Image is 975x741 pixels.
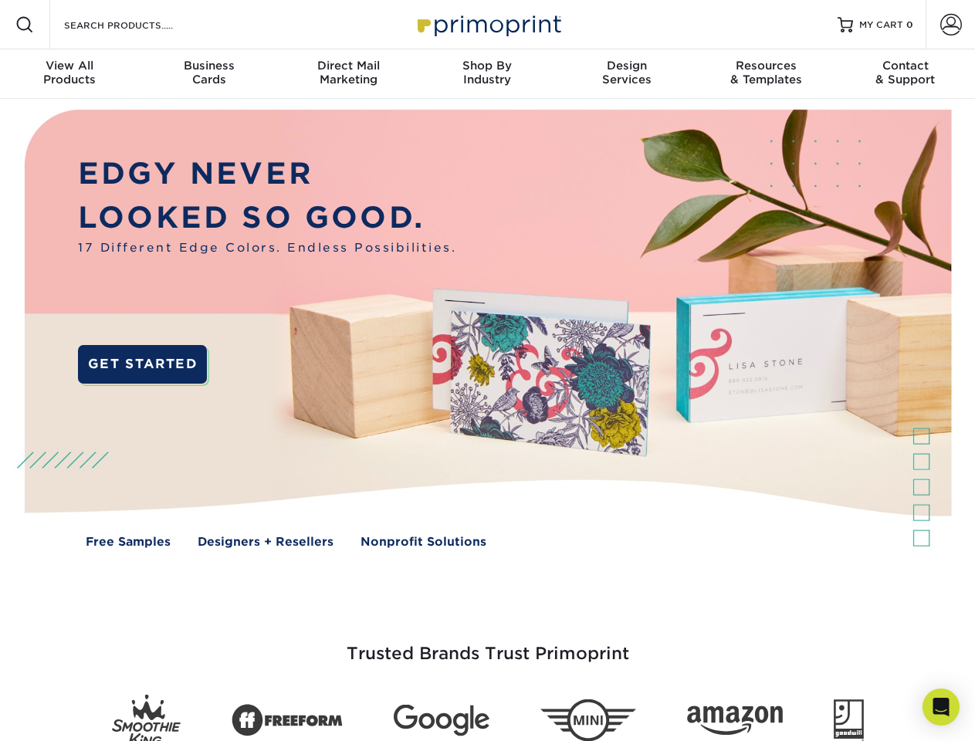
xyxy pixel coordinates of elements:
a: Resources& Templates [696,49,835,99]
a: Free Samples [86,533,171,551]
span: Shop By [418,59,557,73]
input: SEARCH PRODUCTS..... [63,15,213,34]
a: Shop ByIndustry [418,49,557,99]
img: Primoprint [411,8,565,41]
a: Designers + Resellers [198,533,333,551]
a: GET STARTED [78,345,207,384]
a: Nonprofit Solutions [361,533,486,551]
p: LOOKED SO GOOD. [78,196,456,240]
span: Resources [696,59,835,73]
a: DesignServices [557,49,696,99]
div: Marketing [279,59,418,86]
span: MY CART [859,19,903,32]
img: Google [394,705,489,736]
span: Contact [836,59,975,73]
span: Direct Mail [279,59,418,73]
div: Open Intercom Messenger [923,689,960,726]
h3: Trusted Brands Trust Primoprint [36,607,939,682]
a: Contact& Support [836,49,975,99]
a: BusinessCards [139,49,278,99]
span: Design [557,59,696,73]
div: Cards [139,59,278,86]
img: Amazon [687,706,783,736]
a: Direct MailMarketing [279,49,418,99]
div: Services [557,59,696,86]
span: 17 Different Edge Colors. Endless Possibilities. [78,239,456,257]
div: Industry [418,59,557,86]
span: 0 [906,19,913,30]
div: & Templates [696,59,835,86]
div: & Support [836,59,975,86]
span: Business [139,59,278,73]
img: Goodwill [834,699,864,741]
p: EDGY NEVER [78,152,456,196]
